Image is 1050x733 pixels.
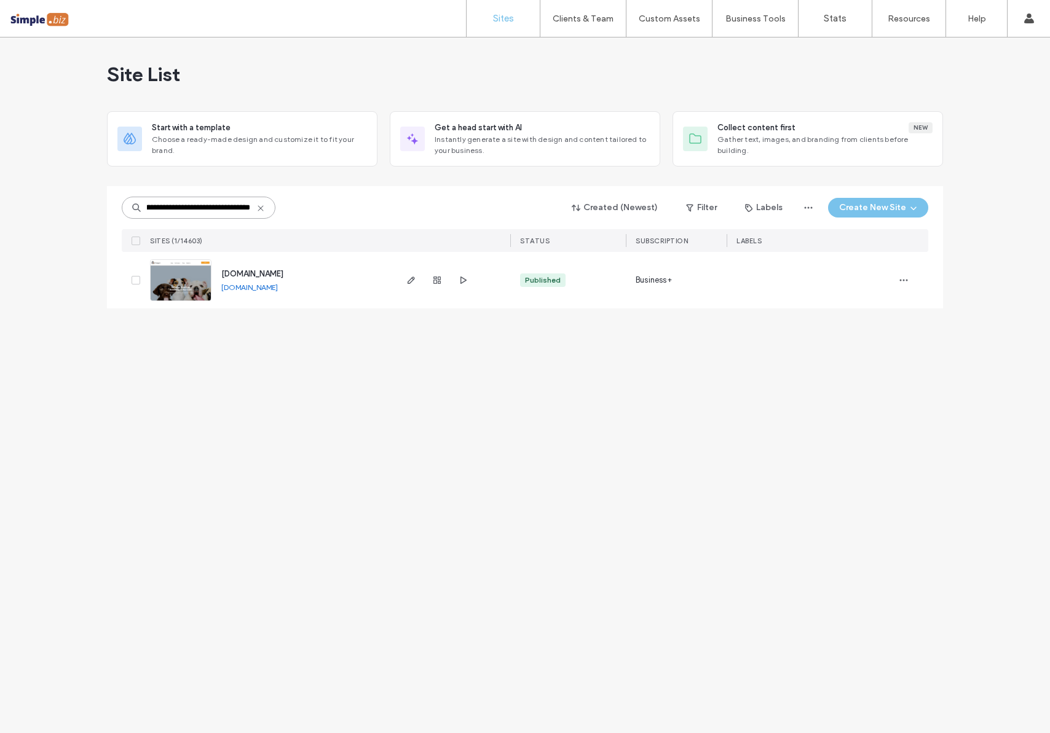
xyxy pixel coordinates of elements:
span: Business+ [636,274,672,286]
label: Custom Assets [639,14,700,24]
span: LABELS [736,237,762,245]
span: Get a head start with AI [435,122,522,134]
span: Collect content first [717,122,795,134]
label: Business Tools [725,14,786,24]
button: Labels [734,198,794,218]
div: Start with a templateChoose a ready-made design and customize it to fit your brand. [107,111,377,167]
span: Gather text, images, and branding from clients before building. [717,134,933,156]
label: Resources [888,14,930,24]
div: Get a head start with AIInstantly generate a site with design and content tailored to your business. [390,111,660,167]
div: Published [525,275,561,286]
span: Choose a ready-made design and customize it to fit your brand. [152,134,367,156]
label: Clients & Team [553,14,614,24]
label: Stats [824,13,847,24]
button: Create New Site [828,198,928,218]
div: Collect content firstNewGather text, images, and branding from clients before building. [673,111,943,167]
button: Created (Newest) [561,198,669,218]
label: Sites [493,13,514,24]
button: Filter [674,198,729,218]
span: STATUS [520,237,550,245]
label: Help [968,14,986,24]
span: SUBSCRIPTION [636,237,688,245]
span: SITES (1/14603) [150,237,203,245]
span: Start with a template [152,122,231,134]
div: New [909,122,933,133]
span: Site List [107,62,180,87]
a: [DOMAIN_NAME] [221,269,283,278]
span: Instantly generate a site with design and content tailored to your business. [435,134,650,156]
a: [DOMAIN_NAME] [221,283,278,292]
span: Help [28,9,53,20]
